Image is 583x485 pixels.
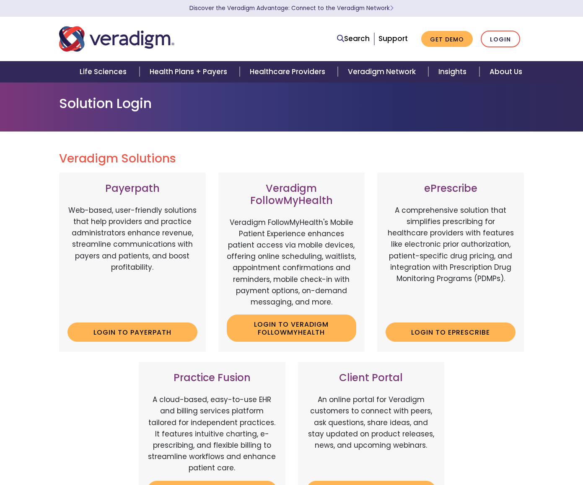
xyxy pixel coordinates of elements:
[479,61,532,83] a: About Us
[386,205,516,316] p: A comprehensive solution that simplifies prescribing for healthcare providers with features like ...
[70,61,139,83] a: Life Sciences
[386,322,516,342] a: Login to ePrescribe
[428,61,479,83] a: Insights
[338,61,428,83] a: Veradigm Network
[390,4,394,12] span: Learn More
[67,322,197,342] a: Login to Payerpath
[147,394,277,474] p: A cloud-based, easy-to-use EHR and billing services platform tailored for independent practices. ...
[481,31,520,48] a: Login
[147,372,277,384] h3: Practice Fusion
[306,394,436,474] p: An online portal for Veradigm customers to connect with peers, ask questions, share ideas, and st...
[140,61,240,83] a: Health Plans + Payers
[337,33,370,44] a: Search
[59,95,524,111] h1: Solution Login
[227,217,357,308] p: Veradigm FollowMyHealth's Mobile Patient Experience enhances patient access via mobile devices, o...
[59,152,524,166] h2: Veradigm Solutions
[421,31,473,47] a: Get Demo
[67,183,197,195] h3: Payerpath
[67,205,197,316] p: Web-based, user-friendly solutions that help providers and practice administrators enhance revenu...
[240,61,338,83] a: Healthcare Providers
[59,25,174,53] img: Veradigm logo
[227,315,357,342] a: Login to Veradigm FollowMyHealth
[378,34,408,44] a: Support
[189,4,394,12] a: Discover the Veradigm Advantage: Connect to the Veradigm NetworkLearn More
[386,183,516,195] h3: ePrescribe
[306,372,436,384] h3: Client Portal
[227,183,357,207] h3: Veradigm FollowMyHealth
